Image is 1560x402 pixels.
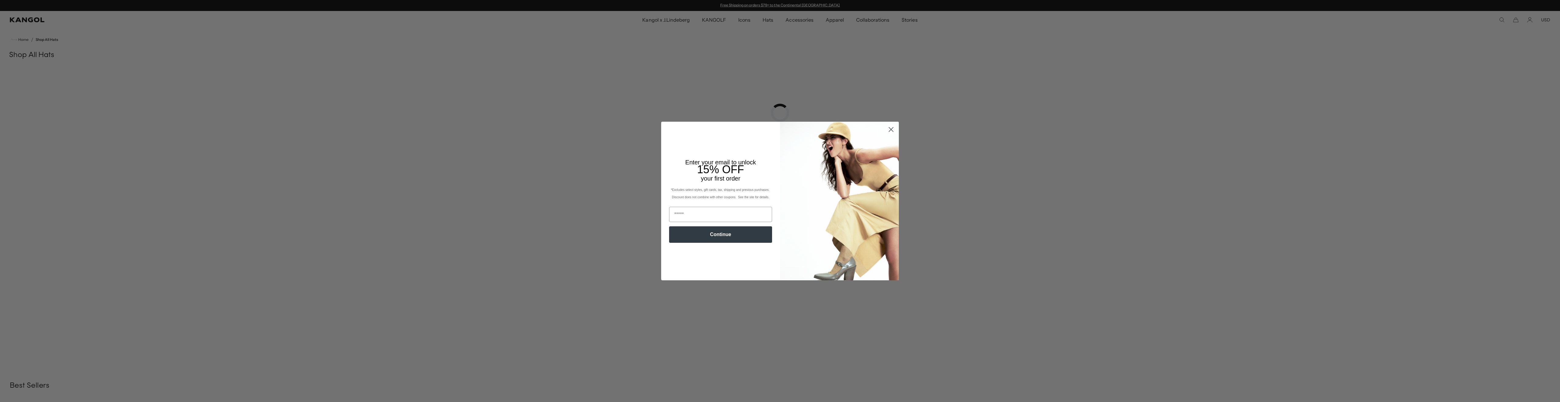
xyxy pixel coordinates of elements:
button: Continue [669,226,772,243]
img: 93be19ad-e773-4382-80b9-c9d740c9197f.jpeg [780,122,899,280]
span: 15% OFF [697,163,744,176]
input: Email [669,207,772,222]
span: Enter your email to unlock [685,159,756,166]
button: Close dialog [886,124,896,135]
span: your first order [701,175,740,182]
span: *Excludes select styles, gift cards, tax, shipping and previous purchases. Discount does not comb... [671,188,770,199]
